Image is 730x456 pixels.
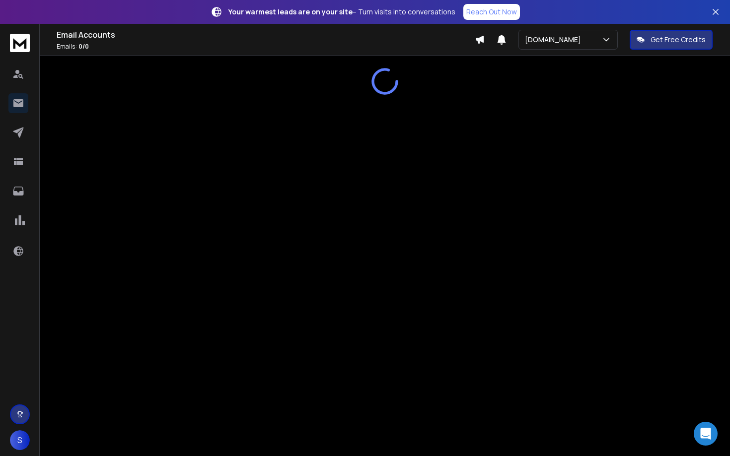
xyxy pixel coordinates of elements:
[630,30,713,50] button: Get Free Credits
[78,42,89,51] span: 0 / 0
[57,29,475,41] h1: Email Accounts
[466,7,517,17] p: Reach Out Now
[651,35,706,45] p: Get Free Credits
[525,35,585,45] p: [DOMAIN_NAME]
[10,430,30,450] button: S
[463,4,520,20] a: Reach Out Now
[694,422,718,446] div: Open Intercom Messenger
[57,43,475,51] p: Emails :
[228,7,455,17] p: – Turn visits into conversations
[228,7,353,16] strong: Your warmest leads are on your site
[10,34,30,52] img: logo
